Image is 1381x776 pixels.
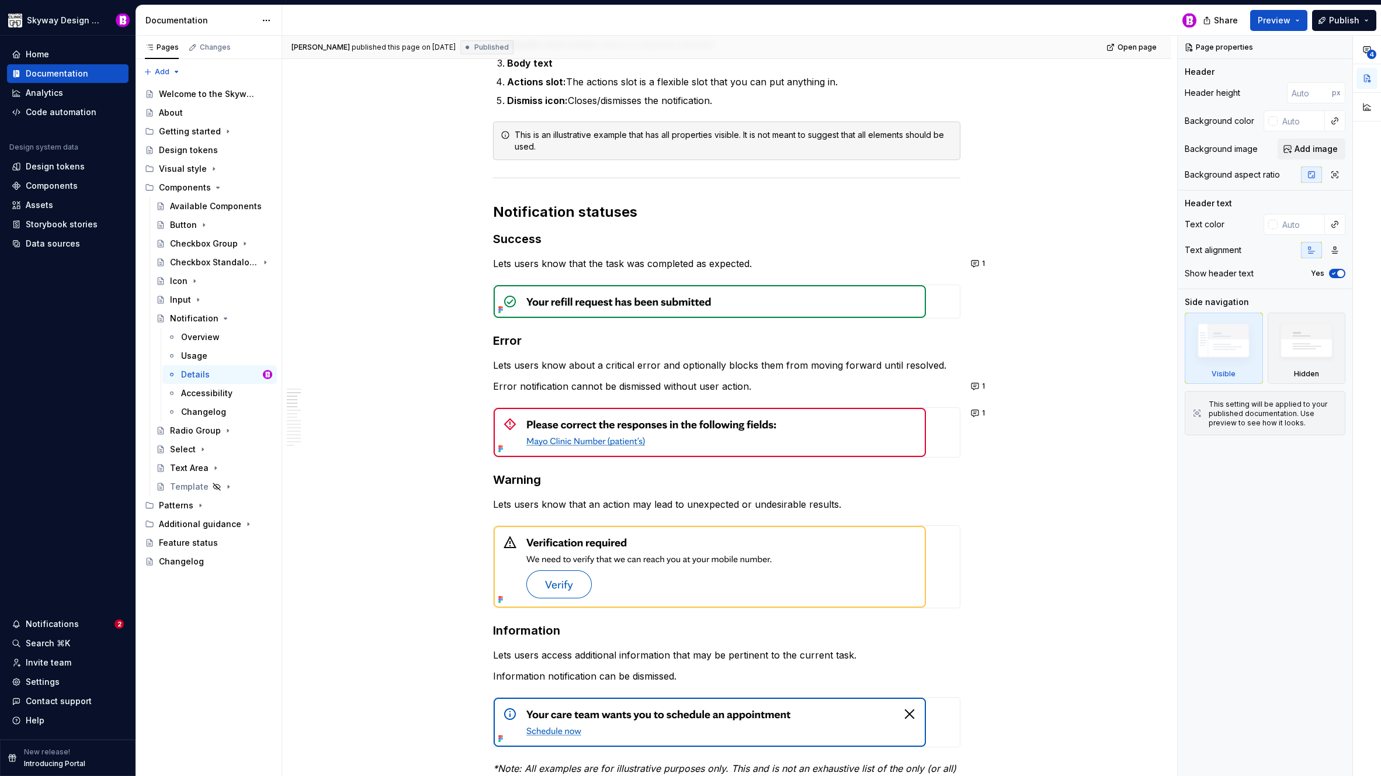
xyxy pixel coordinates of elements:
button: Search ⌘K [7,634,129,653]
a: Checkbox Group [151,234,277,253]
div: Documentation [26,68,88,79]
div: Accessibility [181,387,233,399]
input: Auto [1278,110,1325,131]
span: Preview [1258,15,1290,26]
div: Home [26,49,49,60]
div: Available Components [170,200,262,212]
p: px [1332,88,1341,98]
div: Getting started [159,126,221,137]
div: Assets [26,199,53,211]
a: Home [7,45,129,64]
button: Add image [1278,138,1345,160]
a: Welcome to the Skyway Design System! [140,85,277,103]
div: Visual style [159,163,207,175]
div: Hidden [1268,313,1346,384]
p: The actions slot is a flexible slot that you can put anything in. [507,75,960,89]
img: Bobby Davis [263,370,272,379]
div: Help [26,715,44,726]
div: About [159,107,183,119]
a: Select [151,440,277,459]
div: Contact support [26,695,92,707]
div: Documentation [145,15,256,26]
div: Visual style [140,160,277,178]
button: Publish [1312,10,1376,31]
a: Storybook stories [7,215,129,234]
a: Available Components [151,197,277,216]
a: Button [151,216,277,234]
h2: Notification statuses [493,203,960,221]
div: Skyway Design System [27,15,102,26]
div: Patterns [159,500,193,511]
button: Contact support [7,692,129,711]
a: Design tokens [7,157,129,176]
div: Checkbox Group [170,238,238,250]
div: Overview [181,331,220,343]
div: Page tree [140,85,277,571]
input: Auto [1278,214,1325,235]
div: Feature status [159,537,218,549]
span: 1 [982,382,985,391]
div: Text color [1185,219,1224,230]
h3: Warning [493,472,960,488]
div: Header text [1185,198,1232,209]
img: Bobby Davis [1182,13,1196,27]
div: Details [181,369,210,380]
img: 7d2f9795-fa08-4624-9490-5a3f7218a56a.png [8,13,22,27]
a: Template [151,477,277,496]
strong: Dismiss icon: [507,95,568,106]
button: 1 [967,405,990,421]
div: Pages [145,43,179,52]
span: Publish [1329,15,1359,26]
div: Checkbox Standalone [170,257,258,268]
a: Icon [151,272,277,290]
div: Data sources [26,238,80,250]
p: Closes/dismisses the notification. [507,93,960,108]
a: Assets [7,196,129,214]
strong: Success [493,232,542,246]
button: Preview [1250,10,1307,31]
span: Add image [1295,143,1338,155]
div: Changelog [159,556,204,567]
div: Header [1185,66,1215,78]
a: Text Area [151,459,277,477]
a: Code automation [7,103,129,122]
a: Usage [162,347,277,365]
a: Input [151,290,277,309]
div: published this page on [DATE] [352,43,456,52]
button: Skyway Design SystemBobby Davis [2,8,133,33]
span: [PERSON_NAME] [292,43,350,52]
button: Add [140,64,184,80]
div: Analytics [26,87,63,99]
div: Text Area [170,462,209,474]
div: Patterns [140,496,277,515]
div: Notification [170,313,218,324]
div: Welcome to the Skyway Design System! [159,88,255,100]
a: Feature status [140,533,277,552]
div: Code automation [26,106,96,118]
div: Additional guidance [140,515,277,533]
a: Overview [162,328,277,347]
div: Background image [1185,143,1258,155]
span: Share [1214,15,1238,26]
div: Getting started [140,122,277,141]
div: Background aspect ratio [1185,169,1280,181]
a: Notification [151,309,277,328]
div: Show header text [1185,268,1254,279]
button: 1 [967,255,990,272]
div: Design tokens [26,161,85,172]
span: 1 [982,408,985,418]
input: Auto [1287,82,1332,103]
div: Radio Group [170,425,221,437]
a: Accessibility [162,384,277,403]
div: Additional guidance [159,518,241,530]
a: Changelog [162,403,277,421]
div: Side navigation [1185,296,1249,308]
p: Lets users know that an action may lead to unexpected or undesirable results. [493,497,960,511]
span: 2 [114,619,124,629]
span: 1 [982,259,985,268]
button: 1 [967,378,990,394]
span: 4 [1367,50,1376,59]
div: Storybook stories [26,219,98,230]
div: Components [159,182,211,193]
a: Open page [1103,39,1162,56]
